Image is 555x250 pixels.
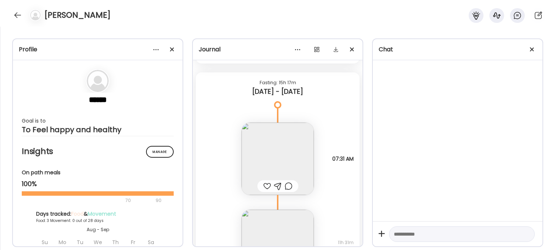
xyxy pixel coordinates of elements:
div: Tu [72,236,88,249]
div: Manage [146,146,174,158]
div: Su [37,236,53,249]
div: 90 [155,196,162,205]
div: Sa [143,236,159,249]
img: bg-avatar-default.svg [30,10,41,20]
div: On path meals [22,169,174,177]
span: Food [71,210,84,218]
div: Journal [199,45,357,54]
div: Fr [125,236,141,249]
div: Profile [19,45,177,54]
h2: Insights [22,146,174,157]
div: 100% [22,179,174,188]
img: bg-avatar-default.svg [87,70,109,92]
div: 70 [22,196,153,205]
span: Movement [88,210,116,218]
div: To Feel happy and healthy [22,125,174,134]
div: Days tracked: & [36,210,159,218]
div: We [90,236,106,249]
div: Goal is to [22,116,174,125]
div: Th [107,236,124,249]
div: Mo [54,236,70,249]
span: 11h 31m [331,239,354,246]
img: images%2FEEKZ8oxSYIWtfL6DDfdwGGIREwp2%2FXpvftG0dAFaF898HXyiZ%2F4XRiSvs1IQdc18iE95Nf_240 [242,123,314,195]
div: Fasting: 15h 17m [202,78,354,87]
div: Food: 3 Movement: 0 out of 28 days [36,218,159,223]
div: Aug - Sep [36,226,159,233]
div: [DATE] - [DATE] [202,87,354,96]
div: Chat [379,45,537,54]
h4: [PERSON_NAME] [44,9,111,21]
span: 07:31 AM [332,155,354,162]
